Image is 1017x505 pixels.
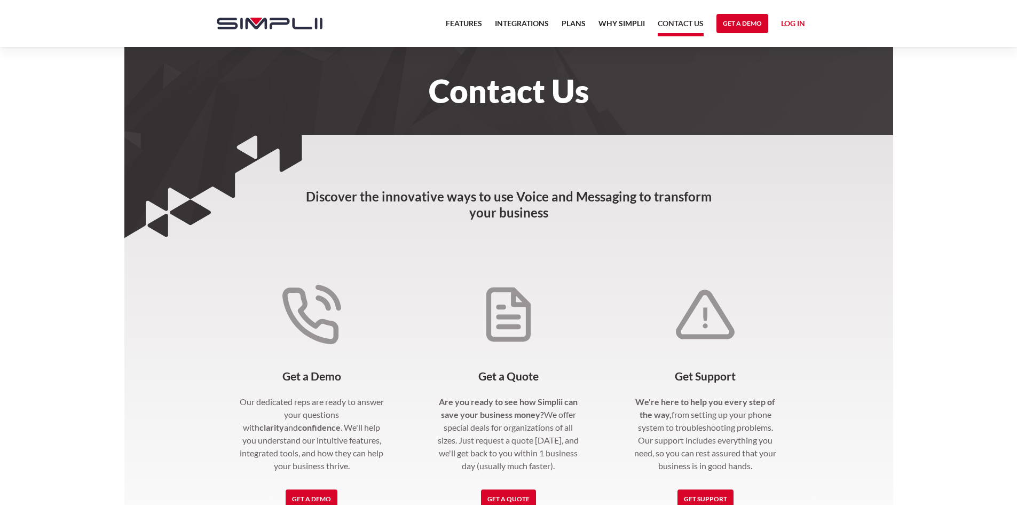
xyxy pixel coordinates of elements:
strong: confidence [298,422,341,432]
a: Contact US [658,17,704,36]
strong: clarity [259,422,284,432]
strong: Are you ready to see how Simplii can save your business money? [439,397,578,419]
a: Get a Demo [716,14,768,33]
strong: Discover the innovative ways to use Voice and Messaging to transform your business [306,189,712,220]
h4: Get a Quote [435,370,582,383]
a: Features [446,17,482,36]
a: Plans [562,17,586,36]
h4: Get a Demo [238,370,386,383]
p: We offer special deals for organizations of all sizes. Just request a quote [DATE], and we'll get... [435,395,582,472]
img: Simplii [217,18,322,29]
p: Our dedicated reps are ready to answer your questions with and . We'll help you understand our in... [238,395,386,472]
a: Why Simplii [598,17,645,36]
h4: Get Support [632,370,779,383]
p: from setting up your phone system to troubleshooting problems. Our support includes everything yo... [632,395,779,472]
a: Log in [781,17,805,33]
a: Integrations [495,17,549,36]
strong: We're here to help you every step of the way, [635,397,775,419]
h1: Contact Us [206,79,811,103]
